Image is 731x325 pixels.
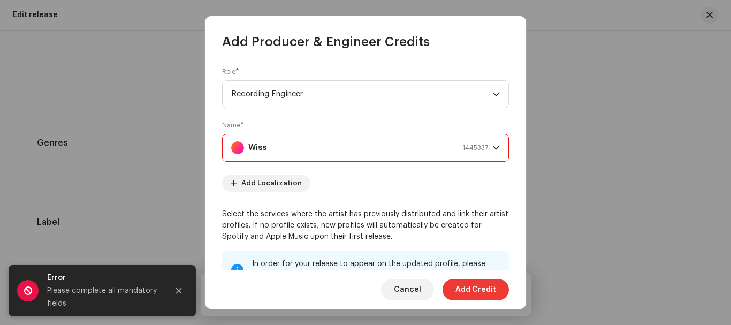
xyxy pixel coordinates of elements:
[222,67,239,76] label: Role
[222,209,509,243] p: Select the services where the artist has previously distributed and link their artist profiles. I...
[492,134,500,161] div: dropdown trigger
[443,279,509,300] button: Add Credit
[381,279,434,300] button: Cancel
[252,258,500,283] div: In order for your release to appear on the updated profile, please redeliver
[455,279,496,300] span: Add Credit
[47,284,159,310] div: Please complete all mandatory fields
[492,81,500,108] div: dropdown trigger
[241,172,302,194] span: Add Localization
[248,134,266,161] strong: Wiss
[168,280,189,301] button: Close
[231,134,492,161] span: Wiss
[462,134,488,161] span: 1445337
[394,279,421,300] span: Cancel
[222,121,244,130] label: Name
[231,81,492,108] span: Recording Engineer
[222,33,430,50] span: Add Producer & Engineer Credits
[222,175,310,192] button: Add Localization
[47,271,159,284] div: Error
